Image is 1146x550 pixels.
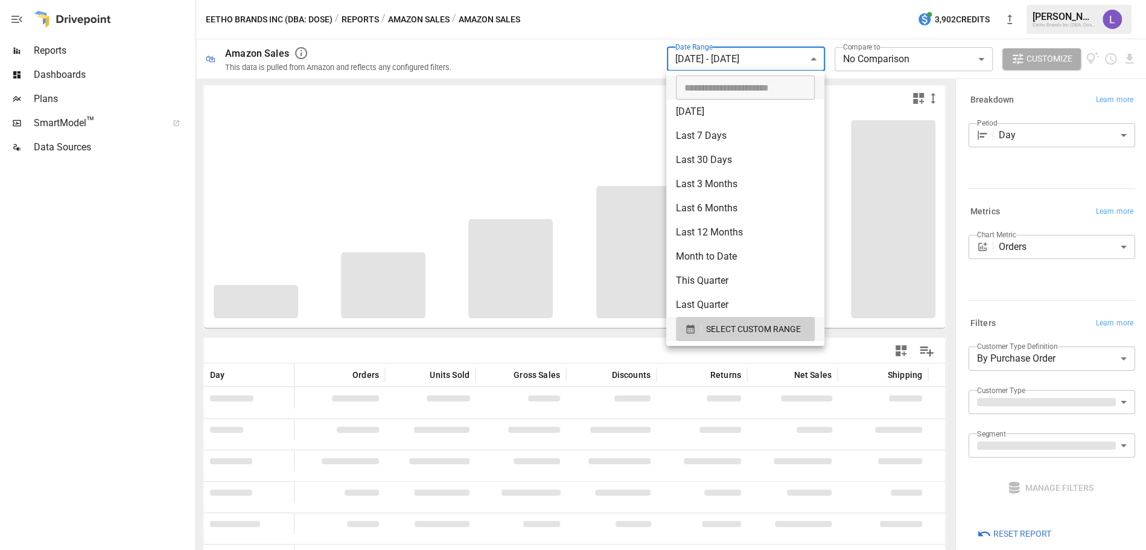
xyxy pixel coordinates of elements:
[666,124,824,148] li: Last 7 Days
[666,293,824,317] li: Last Quarter
[666,172,824,196] li: Last 3 Months
[666,220,824,245] li: Last 12 Months
[666,269,824,293] li: This Quarter
[676,317,815,341] button: SELECT CUSTOM RANGE
[706,322,801,337] span: SELECT CUSTOM RANGE
[666,245,824,269] li: Month to Date
[666,148,824,172] li: Last 30 Days
[666,100,824,124] li: [DATE]
[666,196,824,220] li: Last 6 Months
